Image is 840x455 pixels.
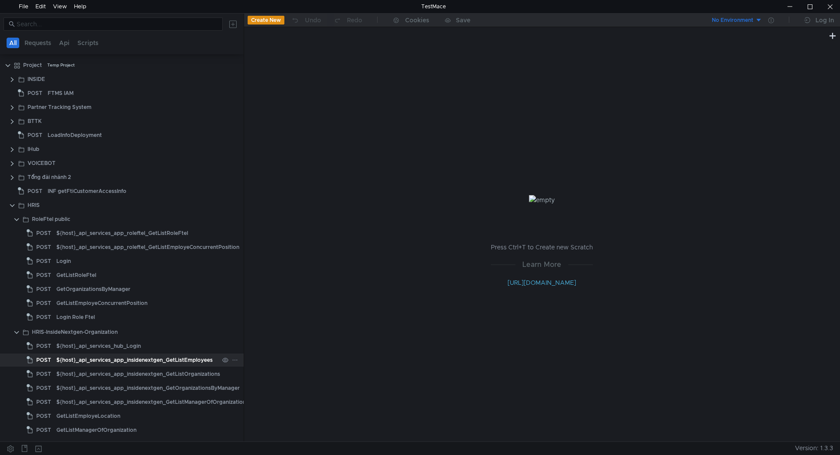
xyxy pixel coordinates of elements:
img: empty [529,195,555,205]
div: No Environment [712,16,753,24]
span: Version: 1.3.3 [795,442,833,455]
button: Create New [248,16,284,24]
input: Search... [17,19,217,29]
div: Log In [815,15,834,25]
span: POST [36,297,51,310]
div: Undo [305,15,321,25]
div: INF getFtiCustomerAccessInfo [48,185,126,198]
span: POST [36,269,51,282]
div: HRIS [28,199,40,212]
div: ${host}_api_services_app_roleftel_GetListEmployeConcurrentPosition [56,241,239,254]
div: Temp Project [47,59,75,72]
div: Project [23,59,42,72]
div: GetListEmployeLocation [56,409,120,423]
button: Scripts [75,38,101,48]
span: POST [28,129,42,142]
button: All [7,38,19,48]
button: Api [56,38,72,48]
a: [URL][DOMAIN_NAME] [507,279,576,287]
button: Redo [327,14,368,27]
div: LoadInfoDeployment [48,129,102,142]
span: POST [36,283,51,296]
button: Undo [284,14,327,27]
div: IHub [28,143,39,156]
span: POST [36,409,51,423]
p: Press Ctrl+T to Create new Scratch [491,242,593,252]
button: Requests [22,38,54,48]
div: BTTK [28,115,42,128]
div: VOICEBOT [28,157,56,170]
span: POST [36,311,51,324]
span: POST [36,367,51,381]
span: POST [36,241,51,254]
div: FTMS IAM [48,87,73,100]
div: Redo [347,15,362,25]
div: ${host}_api_services_hub_Login [56,339,141,353]
div: Cookies [405,15,429,25]
div: ${host}_api_services_app_insidenextgen_GetOrganizationsByManager [56,381,240,395]
span: POST [36,255,51,268]
span: POST [36,227,51,240]
span: POST [36,395,51,409]
span: POST [36,381,51,395]
div: INSIDE [28,73,45,86]
span: Learn More [515,259,568,270]
div: Login [56,255,71,268]
div: Tổng đài nhánh 2 [28,171,71,184]
div: NEXTGEN [28,439,53,452]
div: RoleFtel public [32,213,70,226]
div: ${host}_api_services_app_insidenextgen_GetListManagerOfOrganization [56,395,246,409]
button: No Environment [701,13,762,27]
div: HRIS-InsideNextgen-Organization [32,325,118,339]
span: POST [36,339,51,353]
span: POST [36,423,51,437]
div: GetListManagerOfOrganization [56,423,136,437]
div: ${host}_api_services_app_insidenextgen_GetListEmployees [56,353,213,367]
div: ${host}_api_services_app_roleftel_GetListRoleFtel [56,227,188,240]
div: Save [456,17,470,23]
div: GetListEmployeConcurrentPosition [56,297,147,310]
div: Partner Tracking System [28,101,91,114]
div: ${host}_api_services_app_insidenextgen_GetListOrganizations [56,367,220,381]
span: POST [28,87,42,100]
div: Login Role Ftel [56,311,95,324]
div: GetOrganizationsByManager [56,283,130,296]
span: POST [28,185,42,198]
span: POST [36,353,51,367]
div: GetListRoleFtel [56,269,96,282]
